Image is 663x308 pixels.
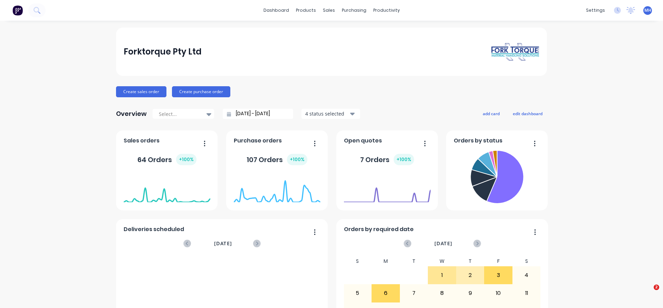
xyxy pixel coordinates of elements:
[260,5,292,16] a: dashboard
[454,137,502,145] span: Orders by status
[478,109,504,118] button: add card
[457,267,484,284] div: 2
[344,137,382,145] span: Open quotes
[400,256,428,266] div: T
[370,5,403,16] div: productivity
[287,154,307,165] div: + 100 %
[137,154,196,165] div: 64 Orders
[372,256,400,266] div: M
[305,110,349,117] div: 4 status selected
[116,86,166,97] button: Create sales order
[400,285,428,302] div: 7
[644,7,651,13] span: MH
[234,137,282,145] span: Purchase orders
[512,256,541,266] div: S
[12,5,23,16] img: Factory
[484,256,512,266] div: F
[344,256,372,266] div: S
[428,256,456,266] div: W
[124,45,202,59] div: Forktorque Pty Ltd
[116,107,147,121] div: Overview
[344,285,372,302] div: 5
[428,267,456,284] div: 1
[640,285,656,301] iframe: Intercom live chat
[654,285,659,290] span: 2
[513,285,540,302] div: 11
[214,240,232,247] span: [DATE]
[508,109,547,118] button: edit dashboard
[319,5,338,16] div: sales
[338,5,370,16] div: purchasing
[484,267,512,284] div: 3
[292,5,319,16] div: products
[491,42,539,61] img: Forktorque Pty Ltd
[456,256,484,266] div: T
[247,154,307,165] div: 107 Orders
[301,109,360,119] button: 4 status selected
[583,5,608,16] div: settings
[124,137,160,145] span: Sales orders
[434,240,452,247] span: [DATE]
[372,285,400,302] div: 6
[513,267,540,284] div: 4
[394,154,414,165] div: + 100 %
[360,154,414,165] div: 7 Orders
[172,86,230,97] button: Create purchase order
[457,285,484,302] div: 9
[484,285,512,302] div: 10
[176,154,196,165] div: + 100 %
[428,285,456,302] div: 8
